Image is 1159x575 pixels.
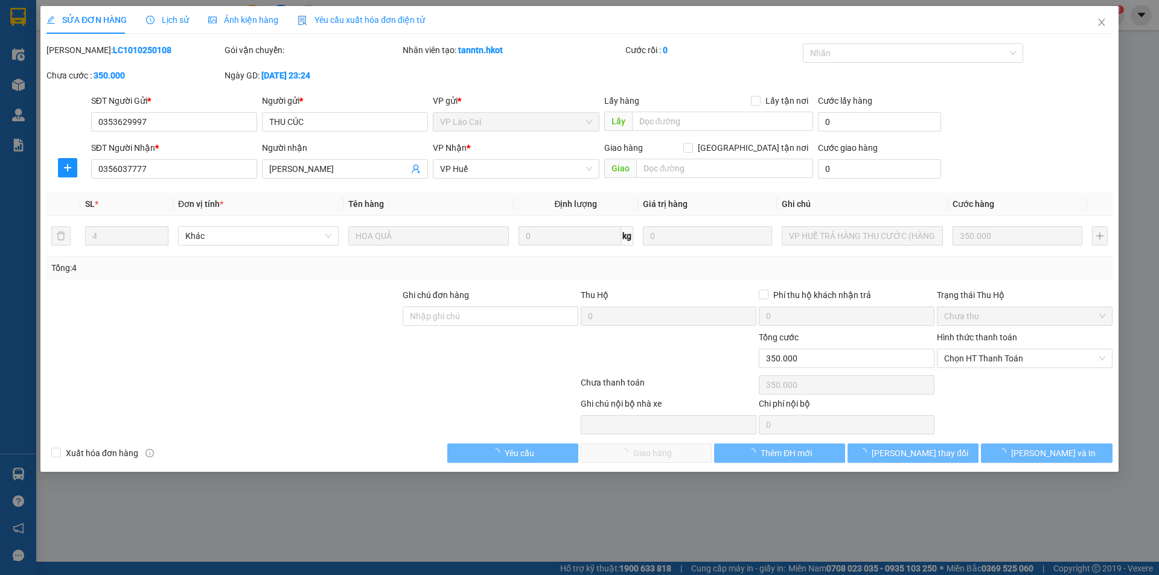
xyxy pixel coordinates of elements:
[579,376,758,397] div: Chưa thanh toán
[298,15,425,25] span: Yêu cầu xuất hóa đơn điện tử
[1011,446,1096,460] span: [PERSON_NAME] và In
[818,96,872,106] label: Cước lấy hàng
[348,226,509,246] input: VD: Bàn, Ghế
[51,261,447,275] div: Tổng: 4
[458,45,503,55] b: tanntn.hkot
[178,199,223,209] span: Đơn vị tính
[262,94,428,107] div: Người gửi
[113,45,171,55] b: LC1010250108
[858,448,872,457] span: loading
[51,226,71,246] button: delete
[937,332,1017,342] label: Hình thức thanh toán
[46,69,222,82] div: Chưa cước :
[747,448,761,457] span: loading
[555,199,598,209] span: Định lượng
[953,226,1082,246] input: 0
[46,43,222,57] div: [PERSON_NAME]:
[146,16,155,24] span: clock-circle
[953,199,994,209] span: Cước hàng
[944,349,1105,367] span: Chọn HT Thanh Toán
[643,199,688,209] span: Giá trị hàng
[693,141,813,154] span: [GEOGRAPHIC_DATA] tận nơi
[59,163,77,173] span: plus
[348,199,384,209] span: Tên hàng
[403,307,578,326] input: Ghi chú đơn hàng
[782,226,943,246] input: Ghi Chú
[663,45,668,55] b: 0
[777,192,948,216] th: Ghi chú
[714,443,845,463] button: Thêm ĐH mới
[403,290,469,300] label: Ghi chú đơn hàng
[818,143,878,153] label: Cước giao hàng
[447,443,578,463] button: Yêu cầu
[944,307,1105,325] span: Chưa thu
[61,446,143,460] span: Xuất hóa đơn hàng
[581,397,756,415] div: Ghi chú nội bộ nhà xe
[225,69,400,82] div: Ngày GD:
[818,159,941,179] input: Cước giao hàng
[491,448,505,457] span: loading
[185,227,331,245] span: Khác
[1097,17,1106,27] span: close
[937,288,1113,302] div: Trạng thái Thu Hộ
[58,158,77,177] button: plus
[818,112,941,132] input: Cước lấy hàng
[145,449,154,457] span: info-circle
[1085,6,1119,40] button: Close
[433,143,467,153] span: VP Nhận
[433,94,599,107] div: VP gửi
[412,164,421,174] span: user-add
[505,446,534,460] span: Yêu cầu
[441,160,592,178] span: VP Huế
[225,43,400,57] div: Gói vận chuyển:
[604,159,636,178] span: Giao
[146,15,189,25] span: Lịch sử
[872,446,968,460] span: [PERSON_NAME] thay đổi
[581,290,608,300] span: Thu Hộ
[91,141,257,154] div: SĐT Người Nhận
[759,397,934,415] div: Chi phí nội bộ
[632,112,813,131] input: Dọc đường
[998,448,1011,457] span: loading
[643,226,773,246] input: 0
[604,112,632,131] span: Lấy
[759,332,799,342] span: Tổng cước
[208,16,217,24] span: picture
[298,16,307,25] img: icon
[761,446,812,460] span: Thêm ĐH mới
[625,43,801,57] div: Cước rồi :
[46,15,127,25] span: SỬA ĐƠN HÀNG
[261,71,310,80] b: [DATE] 23:24
[768,288,876,302] span: Phí thu hộ khách nhận trả
[91,94,257,107] div: SĐT Người Gửi
[621,226,633,246] span: kg
[1092,226,1108,246] button: plus
[208,15,278,25] span: Ảnh kiện hàng
[604,143,643,153] span: Giao hàng
[403,43,623,57] div: Nhân viên tạo:
[94,71,125,80] b: 350.000
[581,443,712,463] button: Giao hàng
[85,199,95,209] span: SL
[262,141,428,154] div: Người nhận
[982,443,1113,463] button: [PERSON_NAME] và In
[761,94,813,107] span: Lấy tận nơi
[441,113,592,131] span: VP Lào Cai
[848,443,979,463] button: [PERSON_NAME] thay đổi
[636,159,813,178] input: Dọc đường
[604,96,639,106] span: Lấy hàng
[46,16,55,24] span: edit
